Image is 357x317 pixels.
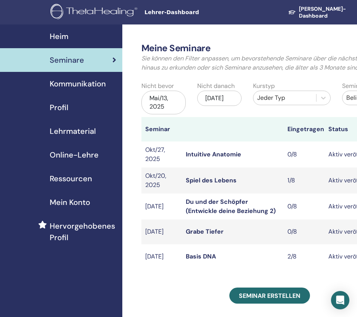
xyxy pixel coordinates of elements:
[288,10,296,15] img: graduation-cap-white.svg
[186,150,241,158] a: Intuitive Anatomie
[144,8,259,16] span: Lehrer-Dashboard
[50,197,90,208] span: Mein Konto
[284,167,324,193] td: 1/8
[141,81,174,91] label: Nicht bevor
[50,4,140,21] img: logo.png
[141,91,186,114] div: Mai/13, 2025
[141,117,182,141] th: Seminar
[50,31,68,42] span: Heim
[284,244,324,269] td: 2/8
[50,54,84,66] span: Seminare
[186,176,237,184] a: Spiel des Lebens
[186,228,224,236] a: Grabe Tiefer
[197,81,235,91] label: Nicht danach
[141,193,182,219] td: [DATE]
[50,78,106,89] span: Kommunikation
[331,291,349,309] div: Open Intercom Messenger
[141,244,182,269] td: [DATE]
[50,220,116,243] span: Hervorgehobenes Profil
[284,117,324,141] th: Eingetragen
[284,219,324,244] td: 0/8
[239,292,300,300] span: Seminar erstellen
[284,141,324,167] td: 0/8
[257,93,312,102] div: Jeder Typ
[229,288,310,304] a: Seminar erstellen
[50,125,96,137] span: Lehrmaterial
[186,198,276,215] a: Du und der Schöpfer (Entwickle deine Beziehung 2)
[284,193,324,219] td: 0/8
[253,81,275,91] label: Kurstyp
[197,91,242,106] div: [DATE]
[141,219,182,244] td: [DATE]
[141,141,182,167] td: Okt/27, 2025
[50,149,99,161] span: Online-Lehre
[186,252,216,260] a: Basis DNA
[50,102,68,113] span: Profil
[141,167,182,193] td: Okt/20, 2025
[50,173,92,184] span: Ressourcen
